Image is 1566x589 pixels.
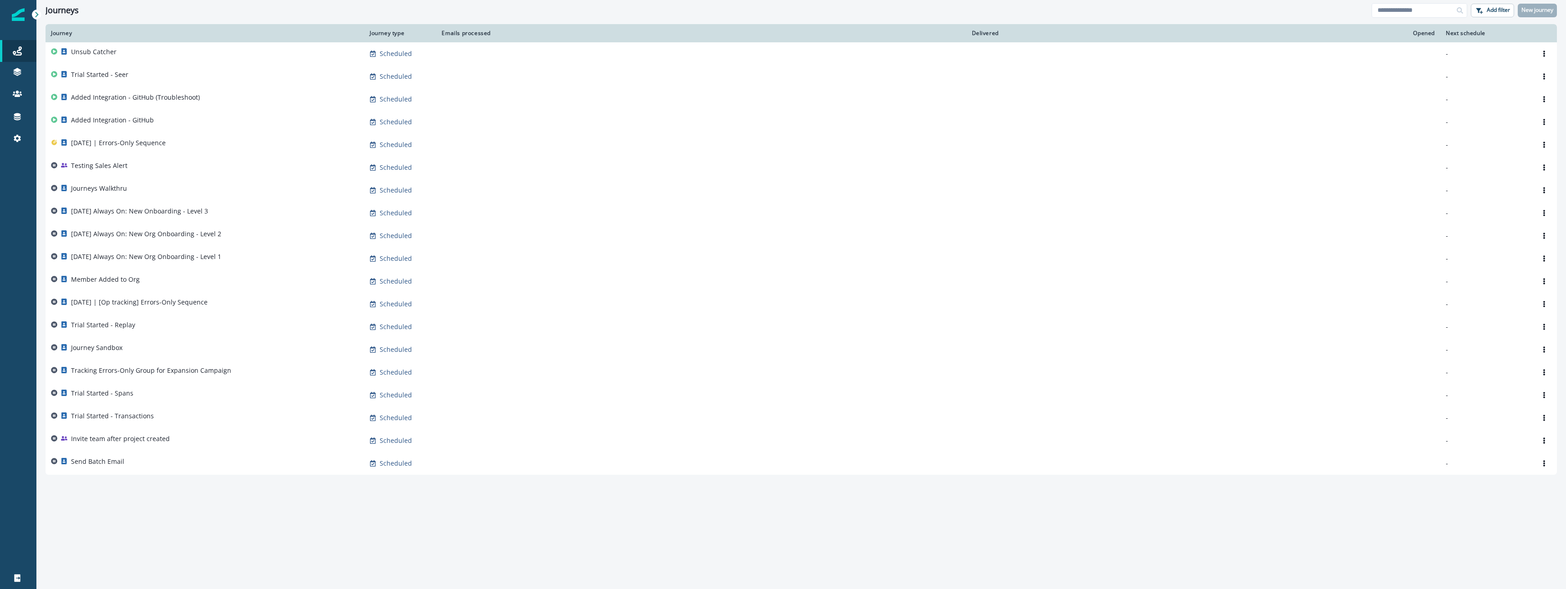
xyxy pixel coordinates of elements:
p: - [1446,208,1526,218]
a: [DATE] Always On: New Onboarding - Level 3Scheduled--Options [46,202,1557,224]
p: - [1446,186,1526,195]
p: Scheduled [380,368,412,377]
p: Trial Started - Seer [71,70,128,79]
button: Options [1537,343,1551,356]
p: Scheduled [380,117,412,127]
p: Scheduled [380,186,412,195]
p: - [1446,459,1526,468]
p: Scheduled [380,277,412,286]
p: Scheduled [380,413,412,422]
button: Add filter [1471,4,1514,17]
p: - [1446,163,1526,172]
button: Options [1537,206,1551,220]
p: Scheduled [380,72,412,81]
button: Options [1537,229,1551,243]
p: Testing Sales Alert [71,161,127,170]
p: - [1446,322,1526,331]
p: Scheduled [380,459,412,468]
p: [DATE] | [Op tracking] Errors-Only Sequence [71,298,208,307]
a: Trial Started - ReplayScheduled--Options [46,315,1557,338]
p: Scheduled [380,300,412,309]
p: Scheduled [380,391,412,400]
div: Journey [51,30,359,37]
a: Unsub CatcherScheduled--Options [46,42,1557,65]
a: Added Integration - GitHubScheduled--Options [46,111,1557,133]
p: - [1446,140,1526,149]
p: - [1446,345,1526,354]
div: Delivered [502,30,999,37]
p: Invite team after project created [71,434,170,443]
button: New journey [1518,4,1557,17]
p: Added Integration - GitHub (Troubleshoot) [71,93,200,102]
button: Options [1537,115,1551,129]
div: Emails processed [438,30,491,37]
div: Opened [1010,30,1435,37]
a: [DATE] Always On: New Org Onboarding - Level 1Scheduled--Options [46,247,1557,270]
a: [DATE] | Errors-Only SequenceScheduled--Options [46,133,1557,156]
div: Next schedule [1446,30,1526,37]
p: New journey [1521,7,1553,13]
button: Options [1537,138,1551,152]
p: Scheduled [380,163,412,172]
button: Options [1537,47,1551,61]
p: Journey Sandbox [71,343,122,352]
p: Send Batch Email [71,457,124,466]
p: Member Added to Org [71,275,140,284]
p: - [1446,277,1526,286]
p: Add filter [1487,7,1510,13]
a: Send Batch EmailScheduled--Options [46,452,1557,475]
p: Scheduled [380,436,412,445]
button: Options [1537,457,1551,470]
a: [DATE] | [Op tracking] Errors-Only SequenceScheduled--Options [46,293,1557,315]
button: Options [1537,252,1551,265]
p: Trial Started - Replay [71,320,135,330]
p: Scheduled [380,95,412,104]
p: Added Integration - GitHub [71,116,154,125]
button: Options [1537,274,1551,288]
p: Scheduled [380,254,412,263]
button: Options [1537,297,1551,311]
button: Options [1537,92,1551,106]
p: Scheduled [380,49,412,58]
p: Tracking Errors-Only Group for Expansion Campaign [71,366,231,375]
p: Scheduled [380,208,412,218]
p: Scheduled [380,140,412,149]
h1: Journeys [46,5,79,15]
p: - [1446,436,1526,445]
p: [DATE] Always On: New Org Onboarding - Level 1 [71,252,221,261]
a: Added Integration - GitHub (Troubleshoot)Scheduled--Options [46,88,1557,111]
a: [DATE] Always On: New Org Onboarding - Level 2Scheduled--Options [46,224,1557,247]
p: - [1446,391,1526,400]
p: [DATE] | Errors-Only Sequence [71,138,166,147]
a: Testing Sales AlertScheduled--Options [46,156,1557,179]
a: Journeys WalkthruScheduled--Options [46,179,1557,202]
p: - [1446,231,1526,240]
button: Options [1537,70,1551,83]
a: Trial Started - SpansScheduled--Options [46,384,1557,406]
p: - [1446,368,1526,377]
button: Options [1537,366,1551,379]
p: Journeys Walkthru [71,184,127,193]
button: Options [1537,183,1551,197]
a: Journey SandboxScheduled--Options [46,338,1557,361]
p: Unsub Catcher [71,47,117,56]
p: [DATE] Always On: New Onboarding - Level 3 [71,207,208,216]
p: - [1446,413,1526,422]
p: Scheduled [380,322,412,331]
p: Trial Started - Transactions [71,411,154,421]
a: Trial Started - TransactionsScheduled--Options [46,406,1557,429]
a: Tracking Errors-Only Group for Expansion CampaignScheduled--Options [46,361,1557,384]
button: Options [1537,388,1551,402]
p: Trial Started - Spans [71,389,133,398]
a: Member Added to OrgScheduled--Options [46,270,1557,293]
button: Options [1537,320,1551,334]
button: Options [1537,434,1551,447]
button: Options [1537,411,1551,425]
img: Inflection [12,8,25,21]
div: Journey type [370,30,427,37]
p: - [1446,117,1526,127]
p: - [1446,49,1526,58]
button: Options [1537,161,1551,174]
p: [DATE] Always On: New Org Onboarding - Level 2 [71,229,221,239]
p: Scheduled [380,231,412,240]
